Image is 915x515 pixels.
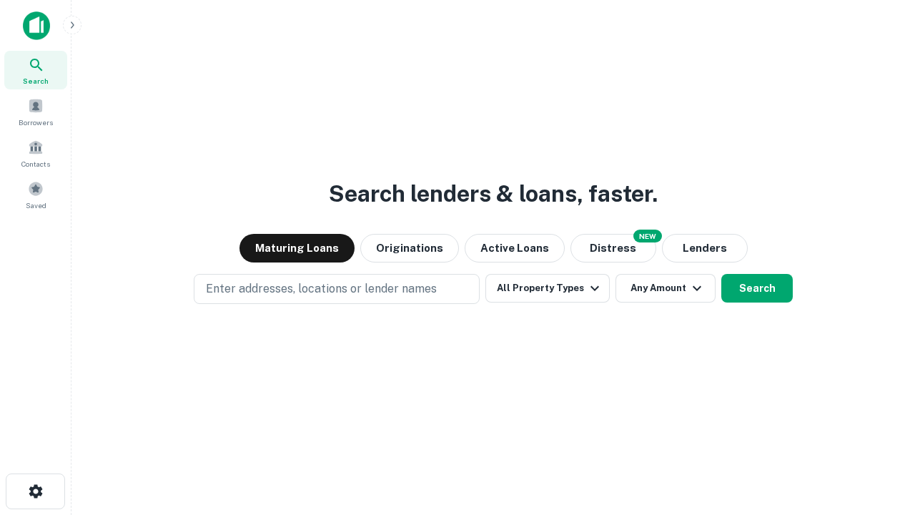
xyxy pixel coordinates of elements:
[21,158,50,170] span: Contacts
[329,177,658,211] h3: Search lenders & loans, faster.
[570,234,656,263] button: Search distressed loans with lien and other non-mortgage details.
[662,234,748,263] button: Lenders
[360,234,459,263] button: Originations
[4,92,67,131] a: Borrowers
[633,230,662,242] div: NEW
[194,274,480,304] button: Enter addresses, locations or lender names
[23,75,49,87] span: Search
[4,134,67,172] a: Contacts
[844,401,915,469] iframe: Chat Widget
[615,274,716,303] button: Any Amount
[239,234,355,263] button: Maturing Loans
[4,175,67,214] a: Saved
[721,274,793,303] button: Search
[465,234,565,263] button: Active Loans
[206,280,437,298] p: Enter addresses, locations or lender names
[26,200,46,211] span: Saved
[19,117,53,128] span: Borrowers
[4,51,67,89] a: Search
[485,274,610,303] button: All Property Types
[23,11,50,40] img: capitalize-icon.png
